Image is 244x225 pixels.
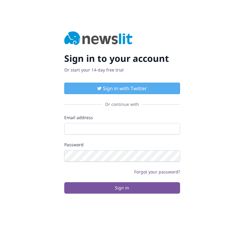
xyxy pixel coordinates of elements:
[71,67,124,73] a: start your 14-day free trial
[64,31,133,46] img: Newslit
[64,182,180,194] button: Sign in
[64,67,180,73] p: Or
[64,83,180,94] button: Sign in with Twitter
[103,101,141,107] span: Or continue with
[134,169,180,175] a: Forgot your password?
[64,115,180,121] label: Email address
[64,53,180,64] h2: Sign in to your account
[64,142,180,148] label: Password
